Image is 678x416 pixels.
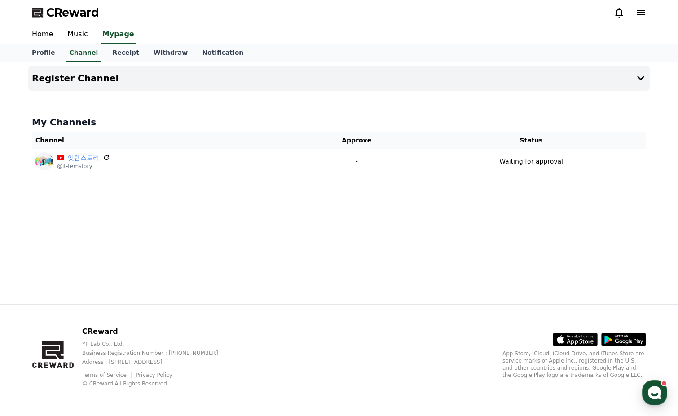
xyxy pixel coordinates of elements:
p: App Store, iCloud, iCloud Drive, and iTunes Store are service marks of Apple Inc., registered in ... [502,350,646,379]
a: Home [25,25,60,44]
a: Withdraw [146,44,195,62]
a: Notification [195,44,251,62]
p: CReward [82,326,233,337]
p: Waiting for approval [499,157,563,166]
p: Business Registration Number : [PHONE_NUMBER] [82,350,233,357]
span: CReward [46,5,99,20]
img: 잇템스토리 [35,152,53,170]
a: Terms of Service [82,372,133,378]
a: Profile [25,44,62,62]
th: Channel [32,132,297,149]
a: Receipt [105,44,146,62]
h4: My Channels [32,116,646,128]
button: Register Channel [28,66,650,91]
a: CReward [32,5,99,20]
a: Channel [66,44,101,62]
a: 잇템스토리 [68,153,99,163]
p: Address : [STREET_ADDRESS] [82,358,233,366]
a: Music [60,25,95,44]
p: YP Lab Co., Ltd. [82,341,233,348]
h4: Register Channel [32,73,119,83]
p: @it-temstory [57,163,110,170]
th: Approve [297,132,416,149]
p: - [300,157,413,166]
a: Mypage [101,25,136,44]
a: Privacy Policy [136,372,172,378]
th: Status [416,132,646,149]
p: © CReward All Rights Reserved. [82,380,233,387]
